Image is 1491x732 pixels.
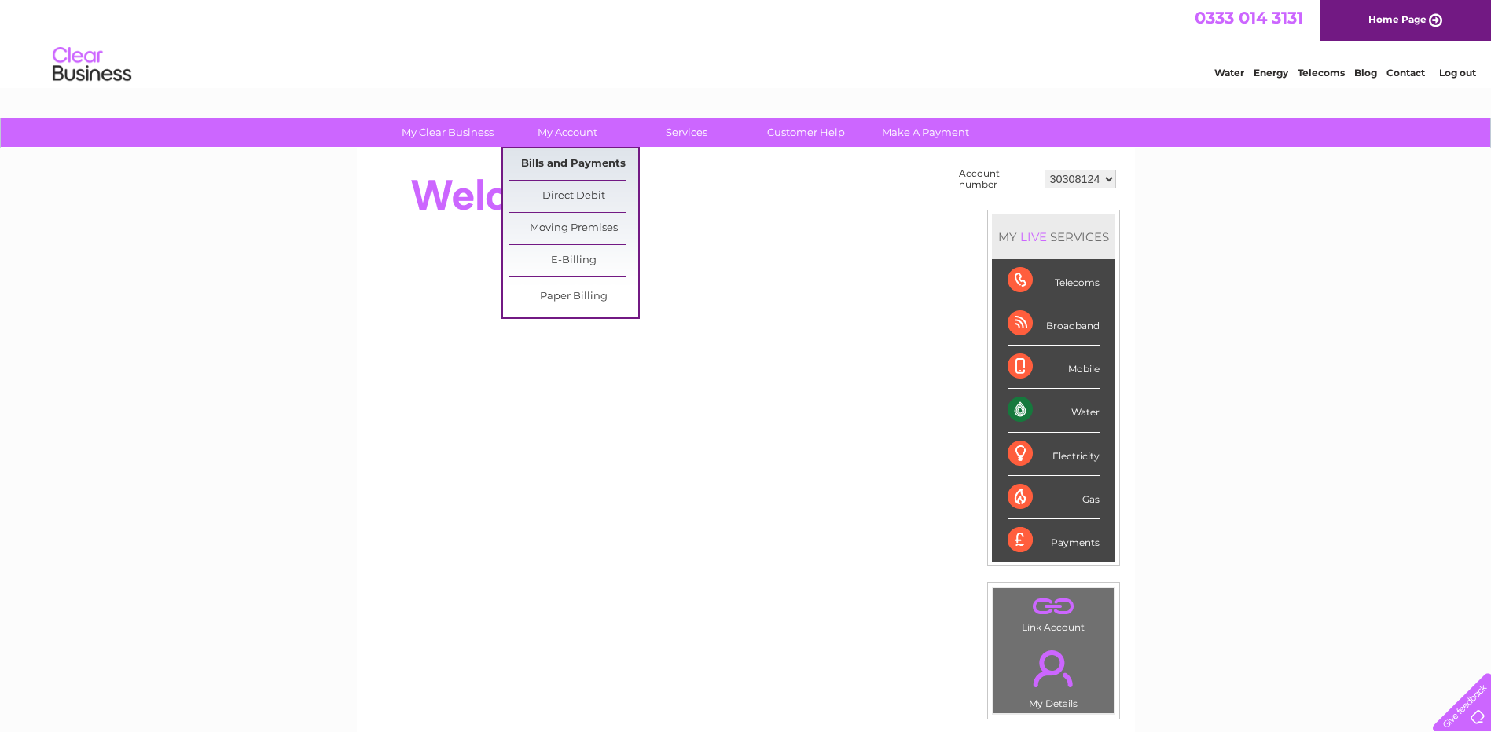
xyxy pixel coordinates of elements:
[509,281,638,313] a: Paper Billing
[1298,67,1345,79] a: Telecoms
[622,118,751,147] a: Services
[1386,67,1425,79] a: Contact
[993,587,1115,637] td: Link Account
[861,118,990,147] a: Make A Payment
[1254,67,1288,79] a: Energy
[997,641,1110,696] a: .
[1195,8,1303,27] a: 0333 014 3131
[509,213,638,244] a: Moving Premises
[509,245,638,276] a: E-Billing
[997,592,1110,620] a: .
[1017,229,1050,244] div: LIVE
[955,164,1041,194] td: Account number
[1008,346,1100,389] div: Mobile
[1008,302,1100,346] div: Broadband
[992,214,1115,259] div: MY SERVICES
[383,118,512,147] a: My Clear Business
[1008,519,1100,562] div: Payments
[1008,476,1100,519] div: Gas
[993,637,1115,714] td: My Details
[1008,259,1100,302] div: Telecoms
[52,41,132,89] img: logo.png
[1354,67,1377,79] a: Blog
[1008,389,1100,432] div: Water
[509,148,638,180] a: Bills and Payments
[375,9,1118,76] div: Clear Business is a trading name of Verastar Limited (registered in [GEOGRAPHIC_DATA] No. 3667643...
[1008,433,1100,476] div: Electricity
[741,118,871,147] a: Customer Help
[502,118,632,147] a: My Account
[1439,67,1476,79] a: Log out
[509,181,638,212] a: Direct Debit
[1214,67,1244,79] a: Water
